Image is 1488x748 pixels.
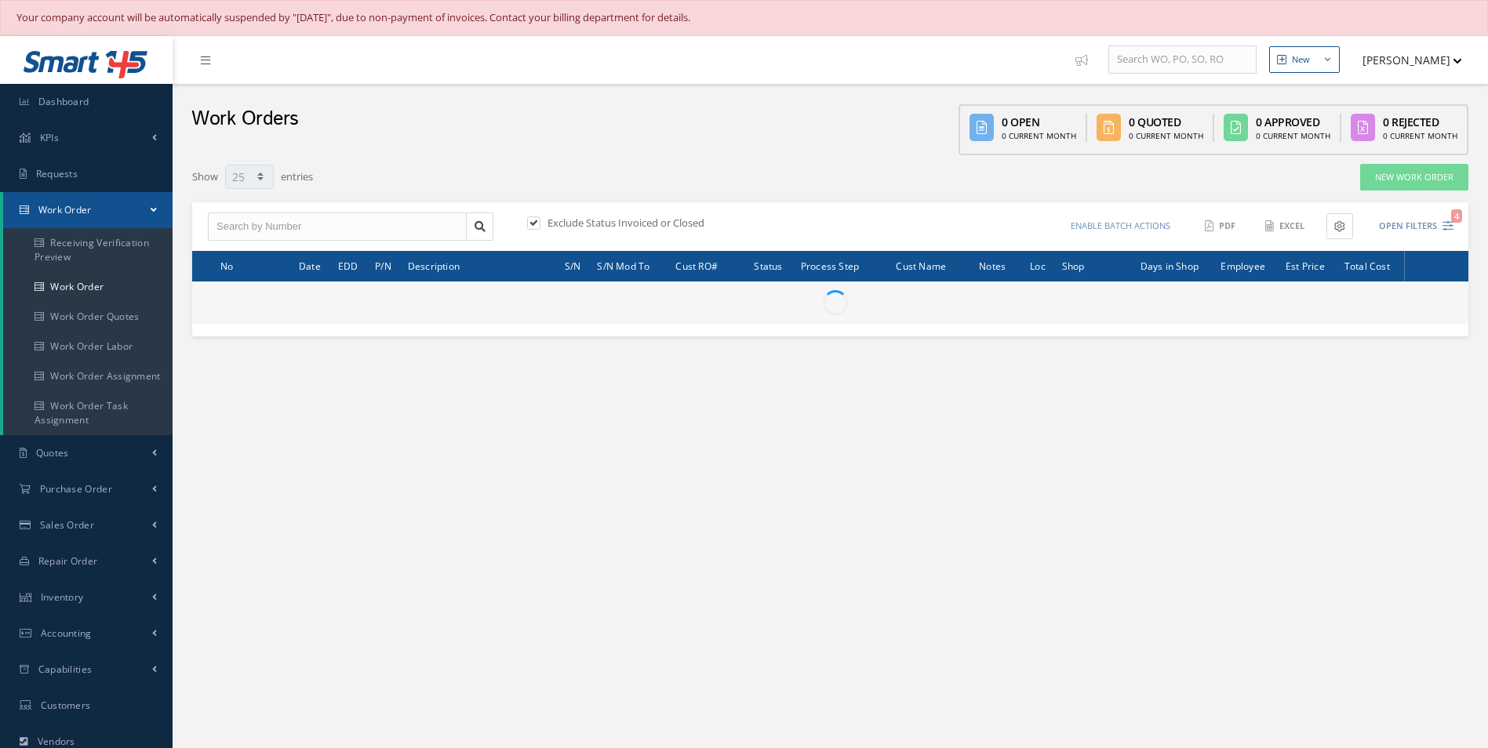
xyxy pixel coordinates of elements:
[1257,212,1315,240] button: Excel
[1002,114,1076,130] div: 0 Open
[41,699,91,712] span: Customers
[1068,36,1108,84] a: Show Tips
[192,163,218,185] label: Show
[979,258,1006,273] span: Notes
[1256,114,1330,130] div: 0 Approved
[299,258,321,273] span: Date
[1108,45,1257,74] input: Search WO, PO, SO, RO
[41,626,92,640] span: Accounting
[1030,258,1046,273] span: Loc
[1344,258,1390,273] span: Total Cost
[1141,258,1199,273] span: Days in Shop
[896,258,946,273] span: Cust Name
[40,482,112,496] span: Purchase Order
[1365,213,1453,239] button: Open Filters4
[38,735,75,748] span: Vendors
[1383,114,1457,130] div: 0 Rejected
[338,258,358,273] span: EDD
[544,216,704,230] label: Exclude Status Invoiced or Closed
[38,554,98,568] span: Repair Order
[1129,130,1203,142] div: 0 Current Month
[1002,130,1076,142] div: 0 Current Month
[3,332,173,361] a: Work Order Labor
[1451,209,1462,223] span: 4
[38,663,93,676] span: Capabilities
[1269,46,1340,74] button: New
[41,590,84,604] span: Inventory
[1129,114,1203,130] div: 0 Quoted
[1256,130,1330,142] div: 0 Current Month
[675,258,718,273] span: Cust RO#
[1221,258,1265,273] span: Employee
[36,446,69,459] span: Quotes
[38,203,92,216] span: Work Order
[801,258,859,273] span: Process Step
[1383,130,1457,142] div: 0 Current Month
[3,302,173,332] a: Work Order Quotes
[1348,45,1462,75] button: [PERSON_NAME]
[208,212,467,241] input: Search by Number
[191,107,299,131] h2: Work Orders
[1062,258,1085,273] span: Shop
[38,95,89,108] span: Dashboard
[3,361,173,391] a: Work Order Assignment
[3,272,173,302] a: Work Order
[1292,53,1310,67] div: New
[3,391,173,435] a: Work Order Task Assignment
[1056,212,1185,240] button: Enable batch actions
[754,258,782,273] span: Status
[408,258,460,273] span: Description
[524,216,830,234] div: Exclude Status Invoiced or Closed
[1197,212,1246,240] button: PDF
[1360,164,1468,191] a: New Work Order
[40,131,59,144] span: KPIs
[40,518,94,532] span: Sales Order
[281,163,313,185] label: entries
[565,258,581,273] span: S/N
[16,10,1472,26] div: Your company account will be automatically suspended by "[DATE]", due to non-payment of invoices....
[597,258,649,273] span: S/N Mod To
[36,167,78,180] span: Requests
[3,228,173,272] a: Receiving Verification Preview
[220,258,233,273] span: No
[375,258,391,273] span: P/N
[1286,258,1325,273] span: Est Price
[3,192,173,228] a: Work Order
